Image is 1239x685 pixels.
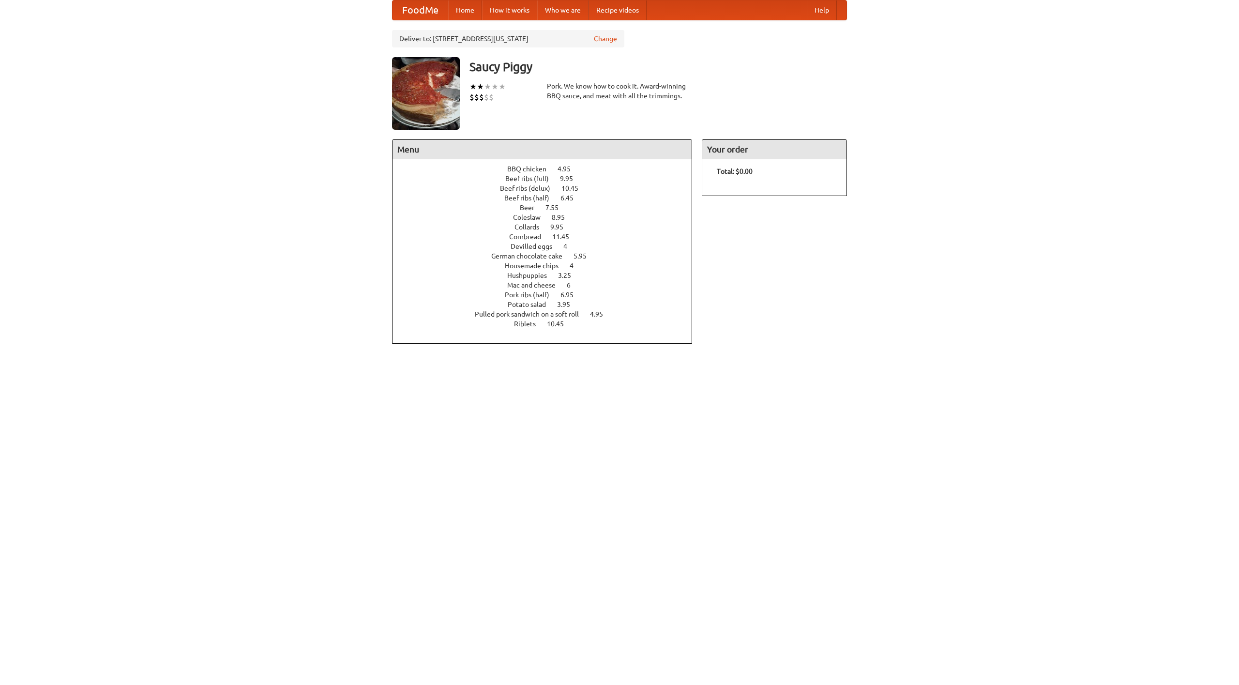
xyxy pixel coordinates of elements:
a: Who we are [537,0,589,20]
li: ★ [484,81,491,92]
a: Cornbread 11.45 [509,233,587,241]
span: 11.45 [552,233,579,241]
li: ★ [491,81,499,92]
span: Beer [520,204,544,212]
span: Potato salad [508,301,556,308]
a: Beef ribs (delux) 10.45 [500,184,596,192]
span: 10.45 [547,320,574,328]
li: $ [489,92,494,103]
a: How it works [482,0,537,20]
span: Riblets [514,320,545,328]
li: $ [484,92,489,103]
a: FoodMe [393,0,448,20]
span: BBQ chicken [507,165,556,173]
a: Collards 9.95 [514,223,581,231]
span: 6 [567,281,580,289]
a: Mac and cheese 6 [507,281,589,289]
span: 4.95 [558,165,580,173]
span: Mac and cheese [507,281,565,289]
li: ★ [499,81,506,92]
li: ★ [477,81,484,92]
div: Deliver to: [STREET_ADDRESS][US_STATE] [392,30,624,47]
a: Recipe videos [589,0,647,20]
a: Pork ribs (half) 6.95 [505,291,591,299]
h4: Menu [393,140,692,159]
a: Home [448,0,482,20]
span: Cornbread [509,233,551,241]
b: Total: $0.00 [717,167,753,175]
li: $ [469,92,474,103]
li: ★ [469,81,477,92]
img: angular.jpg [392,57,460,130]
a: Devilled eggs 4 [511,243,585,250]
span: 9.95 [550,223,573,231]
span: Pork ribs (half) [505,291,559,299]
span: 5.95 [574,252,596,260]
span: German chocolate cake [491,252,572,260]
span: Beef ribs (delux) [500,184,560,192]
span: 4 [570,262,583,270]
a: Coleslaw 8.95 [513,213,583,221]
a: Beer 7.55 [520,204,576,212]
span: 3.95 [557,301,580,308]
a: Change [594,34,617,44]
span: Hushpuppies [507,272,557,279]
span: Devilled eggs [511,243,562,250]
div: Pork. We know how to cook it. Award-winning BBQ sauce, and meat with all the trimmings. [547,81,692,101]
a: BBQ chicken 4.95 [507,165,589,173]
a: Beef ribs (half) 6.45 [504,194,591,202]
a: Help [807,0,837,20]
span: Beef ribs (half) [504,194,559,202]
a: Beef ribs (full) 9.95 [505,175,591,183]
span: 9.95 [560,175,583,183]
a: Hushpuppies 3.25 [507,272,589,279]
span: Collards [514,223,549,231]
a: Housemade chips 4 [505,262,591,270]
span: Beef ribs (full) [505,175,559,183]
a: Potato salad 3.95 [508,301,588,308]
span: 8.95 [552,213,574,221]
span: Coleslaw [513,213,550,221]
a: Pulled pork sandwich on a soft roll 4.95 [475,310,621,318]
h3: Saucy Piggy [469,57,847,76]
span: 7.55 [545,204,568,212]
span: 3.25 [558,272,581,279]
li: $ [479,92,484,103]
span: 6.95 [560,291,583,299]
a: German chocolate cake 5.95 [491,252,604,260]
h4: Your order [702,140,846,159]
span: Housemade chips [505,262,568,270]
span: 6.45 [560,194,583,202]
li: $ [474,92,479,103]
span: 4 [563,243,577,250]
span: Pulled pork sandwich on a soft roll [475,310,589,318]
span: 4.95 [590,310,613,318]
span: 10.45 [561,184,588,192]
a: Riblets 10.45 [514,320,582,328]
